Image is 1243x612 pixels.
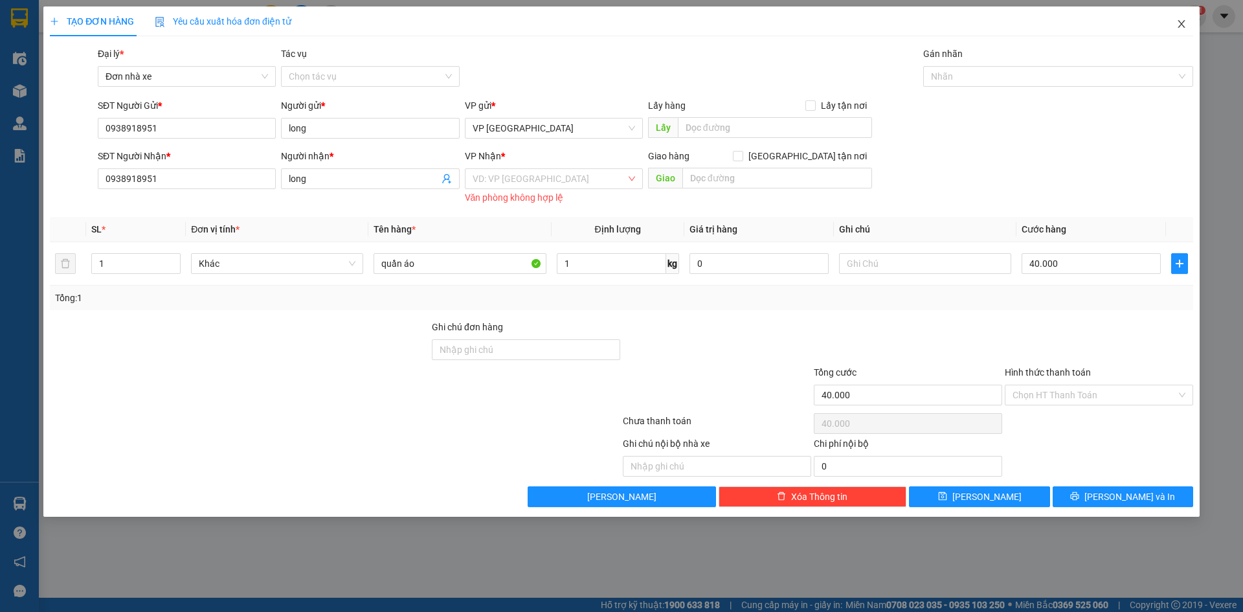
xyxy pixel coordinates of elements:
[1053,486,1193,507] button: printer[PERSON_NAME] và In
[50,17,59,26] span: plus
[938,492,947,502] span: save
[648,117,678,138] span: Lấy
[1172,258,1187,269] span: plus
[648,151,689,161] span: Giao hàng
[50,16,134,27] span: TẠO ĐƠN HÀNG
[465,98,643,113] div: VP gửi
[1022,224,1066,234] span: Cước hàng
[473,119,635,138] span: VP Quận 1
[777,492,786,502] span: delete
[689,253,829,274] input: 0
[432,322,503,332] label: Ghi chú đơn hàng
[791,490,847,504] span: Xóa Thông tin
[623,436,811,456] div: Ghi chú nội bộ nhà xe
[465,151,501,161] span: VP Nhận
[528,486,716,507] button: [PERSON_NAME]
[621,414,812,436] div: Chưa thanh toán
[98,98,276,113] div: SĐT Người Gửi
[678,117,872,138] input: Dọc đường
[1070,492,1079,502] span: printer
[91,224,102,234] span: SL
[442,174,452,184] span: user-add
[374,253,546,274] input: VD: Bàn, Ghế
[465,190,643,205] div: Văn phòng không hợp lệ
[1005,367,1091,378] label: Hình thức thanh toán
[55,291,480,305] div: Tổng: 1
[814,367,857,378] span: Tổng cước
[281,149,459,163] div: Người nhận
[816,98,872,113] span: Lấy tận nơi
[374,224,416,234] span: Tên hàng
[281,98,459,113] div: Người gửi
[719,486,907,507] button: deleteXóa Thông tin
[98,149,276,163] div: SĐT Người Nhận
[155,16,291,27] span: Yêu cầu xuất hóa đơn điện tử
[909,486,1049,507] button: save[PERSON_NAME]
[743,149,872,163] span: [GEOGRAPHIC_DATA] tận nơi
[587,490,656,504] span: [PERSON_NAME]
[1163,6,1200,43] button: Close
[1171,253,1188,274] button: plus
[432,339,620,360] input: Ghi chú đơn hàng
[839,253,1011,274] input: Ghi Chú
[191,224,240,234] span: Đơn vị tính
[648,100,686,111] span: Lấy hàng
[814,436,1002,456] div: Chi phí nội bộ
[1176,19,1187,29] span: close
[1084,490,1175,504] span: [PERSON_NAME] và In
[648,168,682,188] span: Giao
[666,253,679,274] span: kg
[834,217,1016,242] th: Ghi chú
[98,49,124,59] span: Đại lý
[923,49,963,59] label: Gán nhãn
[689,224,737,234] span: Giá trị hàng
[155,17,165,27] img: icon
[952,490,1022,504] span: [PERSON_NAME]
[682,168,872,188] input: Dọc đường
[595,224,641,234] span: Định lượng
[55,253,76,274] button: delete
[623,456,811,477] input: Nhập ghi chú
[281,49,307,59] label: Tác vụ
[199,254,355,273] span: Khác
[106,67,268,86] span: Đơn nhà xe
